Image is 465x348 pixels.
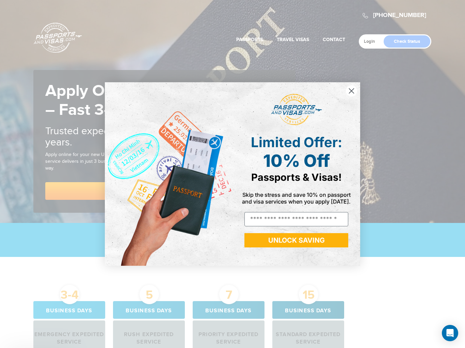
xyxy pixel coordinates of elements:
[263,151,330,171] span: 10% Off
[251,171,342,183] span: Passports & Visas!
[442,325,458,341] div: Open Intercom Messenger
[105,82,233,266] img: de9cda0d-0715-46ca-9a25-073762a91ba7.png
[346,85,357,97] button: Close dialog
[244,233,348,247] button: UNLOCK SAVING
[271,94,322,126] img: passports and visas
[242,191,351,205] span: Skip the stress and save 10% on passport and visa services when you apply [DATE].
[251,134,342,151] span: Limited Offer:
